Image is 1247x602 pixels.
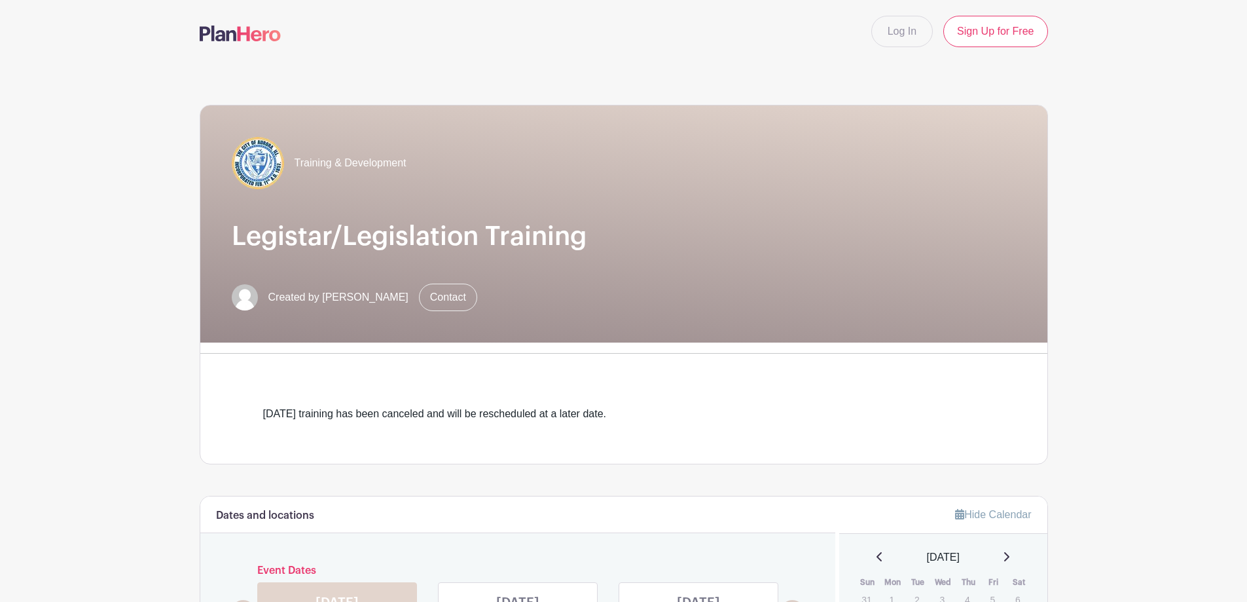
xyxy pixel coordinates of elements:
[295,155,407,171] span: Training & Development
[232,221,1016,252] h1: Legistar/Legislation Training
[956,576,981,589] th: Thu
[232,284,258,310] img: default-ce2991bfa6775e67f084385cd625a349d9dcbb7a52a09fb2fda1e96e2d18dcdb.png
[216,510,314,522] h6: Dates and locations
[981,576,1007,589] th: Fri
[955,509,1031,520] a: Hide Calendar
[855,576,880,589] th: Sun
[927,550,960,565] span: [DATE]
[871,16,933,47] a: Log In
[880,576,906,589] th: Mon
[1006,576,1032,589] th: Sat
[905,576,931,589] th: Tue
[419,284,477,311] a: Contact
[268,290,408,305] span: Created by [PERSON_NAME]
[931,576,956,589] th: Wed
[232,137,284,189] img: COA%20logo%20(2).jpg
[943,16,1047,47] a: Sign Up for Free
[263,406,985,422] div: [DATE] training has been canceled and will be rescheduled at a later date.
[255,565,782,577] h6: Event Dates
[200,26,281,41] img: logo-507f7623f17ff9eddc593b1ce0a138ce2505c220e1c5a4e2b4648c50719b7d32.svg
